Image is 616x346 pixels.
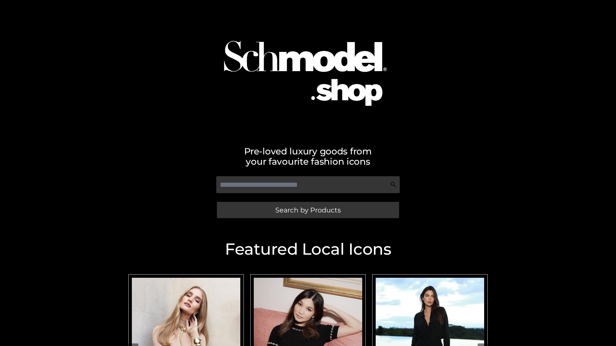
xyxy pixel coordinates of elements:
img: Search Icon [390,181,397,188]
h2: Pre-loved luxury goods from your favourite fashion icons [125,146,491,167]
span: Search by Products [275,207,341,213]
a: Search by Products [217,202,399,218]
h2: Featured Local Icons​ [125,241,491,257]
